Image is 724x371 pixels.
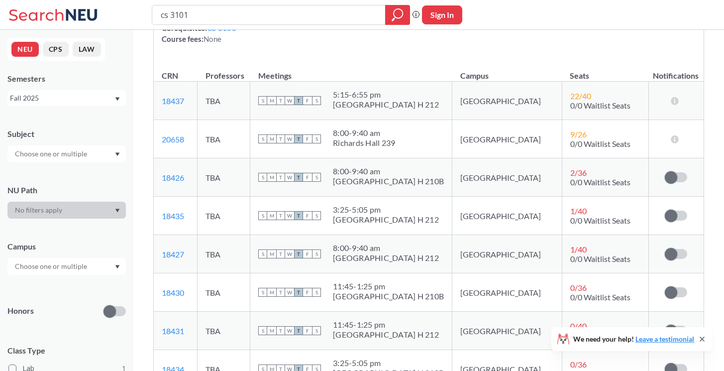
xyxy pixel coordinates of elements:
div: Dropdown arrow [7,202,126,219]
span: F [303,134,312,143]
button: CPS [43,42,69,57]
td: TBA [198,120,250,158]
th: Campus [452,60,562,82]
span: M [267,134,276,143]
th: Meetings [250,60,452,82]
th: Seats [562,60,648,82]
span: W [285,211,294,220]
span: S [258,326,267,335]
div: Semesters [7,73,126,84]
svg: Dropdown arrow [115,152,120,156]
span: T [294,134,303,143]
span: 1 / 40 [570,206,587,216]
span: T [276,249,285,258]
div: 3:25 - 5:05 pm [333,205,439,215]
a: 18426 [162,173,184,182]
input: Choose one or multiple [10,260,94,272]
span: 0/0 Waitlist Seats [570,216,630,225]
a: 18437 [162,96,184,106]
span: S [312,288,321,297]
span: T [276,96,285,105]
td: [GEOGRAPHIC_DATA] [452,312,562,350]
span: 0 / 40 [570,321,587,331]
span: S [312,211,321,220]
div: [GEOGRAPHIC_DATA] H 212 [333,215,439,225]
span: S [258,173,267,182]
div: [GEOGRAPHIC_DATA] H 212 [333,253,439,263]
span: 22 / 40 [570,91,591,101]
td: TBA [198,312,250,350]
div: NU Path [7,185,126,196]
span: W [285,96,294,105]
span: T [276,288,285,297]
input: Choose one or multiple [10,148,94,160]
span: None [204,34,221,43]
div: [GEOGRAPHIC_DATA] H 212 [333,100,439,110]
div: 8:00 - 9:40 am [333,166,444,176]
span: 0 / 36 [570,283,587,292]
div: Subject [7,128,126,139]
span: S [312,249,321,258]
span: T [276,326,285,335]
svg: Dropdown arrow [115,265,120,269]
p: Honors [7,305,34,317]
div: 8:00 - 9:40 am [333,243,439,253]
span: T [276,134,285,143]
span: S [258,134,267,143]
div: CRN [162,70,178,81]
span: 2 / 36 [570,168,587,177]
span: W [285,134,294,143]
th: Professors [198,60,250,82]
span: 0 / 36 [570,360,587,369]
span: We need your help! [573,336,694,343]
td: [GEOGRAPHIC_DATA] [452,82,562,120]
span: T [294,96,303,105]
svg: magnifying glass [392,8,404,22]
div: Dropdown arrow [7,258,126,275]
span: S [312,96,321,105]
input: Class, professor, course number, "phrase" [160,6,378,23]
td: TBA [198,273,250,312]
button: NEU [11,42,39,57]
span: W [285,326,294,335]
svg: Dropdown arrow [115,97,120,101]
span: M [267,326,276,335]
td: TBA [198,197,250,235]
div: 8:00 - 9:40 am [333,128,395,138]
span: 0/0 Waitlist Seats [570,101,630,110]
td: TBA [198,158,250,197]
span: F [303,249,312,258]
div: 11:45 - 1:25 pm [333,281,444,291]
span: T [276,173,285,182]
span: W [285,249,294,258]
th: Notifications [648,60,703,82]
span: T [294,211,303,220]
span: 0/0 Waitlist Seats [570,254,630,263]
span: S [258,288,267,297]
a: 18427 [162,249,184,259]
div: 5:15 - 6:55 pm [333,90,439,100]
span: F [303,288,312,297]
div: [GEOGRAPHIC_DATA] H 210B [333,176,444,186]
svg: Dropdown arrow [115,209,120,213]
span: F [303,211,312,220]
span: 0/0 Waitlist Seats [570,177,630,187]
span: S [258,96,267,105]
td: [GEOGRAPHIC_DATA] [452,273,562,312]
span: 0/0 Waitlist Seats [570,292,630,302]
span: M [267,211,276,220]
td: [GEOGRAPHIC_DATA] [452,235,562,273]
td: TBA [198,235,250,273]
a: 20658 [162,134,184,144]
a: 18430 [162,288,184,297]
span: T [294,326,303,335]
span: T [276,211,285,220]
td: [GEOGRAPHIC_DATA] [452,120,562,158]
span: S [258,249,267,258]
span: 9 / 26 [570,129,587,139]
span: M [267,249,276,258]
a: 18435 [162,211,184,221]
div: Dropdown arrow [7,145,126,162]
div: [GEOGRAPHIC_DATA] H 212 [333,330,439,340]
span: Class Type [7,345,126,356]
